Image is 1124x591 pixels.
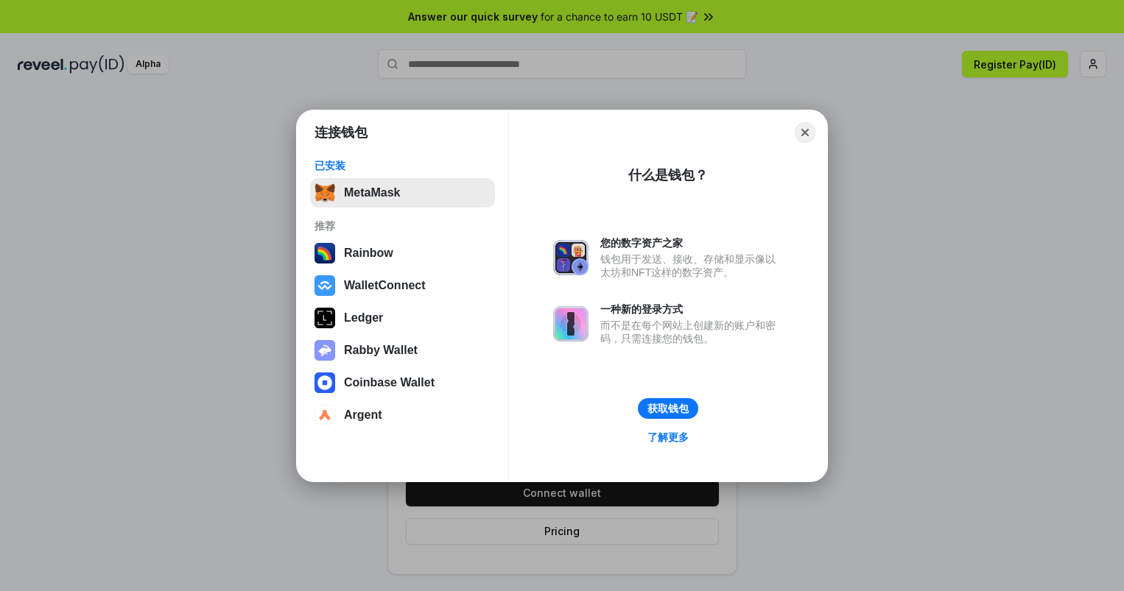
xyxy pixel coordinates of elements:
img: svg+xml,%3Csvg%20width%3D%22120%22%20height%3D%22120%22%20viewBox%3D%220%200%20120%20120%22%20fil... [315,243,335,263]
div: Ledger [344,311,383,325]
div: MetaMask [344,186,400,199]
img: svg+xml,%3Csvg%20fill%3D%22none%22%20height%3D%2233%22%20viewBox%3D%220%200%2035%2033%22%20width%... [315,183,335,203]
div: 推荐 [315,219,491,233]
div: 而不是在每个网站上创建新的账户和密码，只需连接您的钱包。 [600,319,783,345]
button: Rabby Wallet [310,336,495,365]
button: WalletConnect [310,271,495,300]
div: Rabby Wallet [344,344,418,357]
div: 获取钱包 [647,402,689,415]
div: 一种新的登录方式 [600,302,783,316]
div: 什么是钱包？ [628,166,708,184]
img: svg+xml,%3Csvg%20xmlns%3D%22http%3A%2F%2Fwww.w3.org%2F2000%2Fsvg%22%20fill%3D%22none%22%20viewBox... [553,240,589,275]
div: Rainbow [344,247,393,260]
img: svg+xml,%3Csvg%20xmlns%3D%22http%3A%2F%2Fwww.w3.org%2F2000%2Fsvg%22%20width%3D%2228%22%20height%3... [315,308,335,328]
button: Argent [310,400,495,430]
img: svg+xml,%3Csvg%20xmlns%3D%22http%3A%2F%2Fwww.w3.org%2F2000%2Fsvg%22%20fill%3D%22none%22%20viewBox... [315,340,335,361]
div: 已安装 [315,159,491,172]
button: 获取钱包 [638,398,698,419]
button: Rainbow [310,238,495,268]
div: WalletConnect [344,279,426,292]
div: Argent [344,408,382,422]
button: MetaMask [310,178,495,208]
button: Close [795,122,815,143]
div: 钱包用于发送、接收、存储和显示像以太坊和NFT这样的数字资产。 [600,252,783,279]
button: Coinbase Wallet [310,368,495,397]
img: svg+xml,%3Csvg%20xmlns%3D%22http%3A%2F%2Fwww.w3.org%2F2000%2Fsvg%22%20fill%3D%22none%22%20viewBox... [553,306,589,341]
h1: 连接钱包 [315,124,368,141]
div: 了解更多 [647,431,689,444]
img: svg+xml,%3Csvg%20width%3D%2228%22%20height%3D%2228%22%20viewBox%3D%220%200%2028%2028%22%20fill%3D... [315,372,335,393]
div: 您的数字资产之家 [600,236,783,250]
div: Coinbase Wallet [344,376,435,389]
button: Ledger [310,303,495,333]
a: 了解更多 [639,428,698,447]
img: svg+xml,%3Csvg%20width%3D%2228%22%20height%3D%2228%22%20viewBox%3D%220%200%2028%2028%22%20fill%3D... [315,405,335,425]
img: svg+xml,%3Csvg%20width%3D%2228%22%20height%3D%2228%22%20viewBox%3D%220%200%2028%2028%22%20fill%3D... [315,275,335,296]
